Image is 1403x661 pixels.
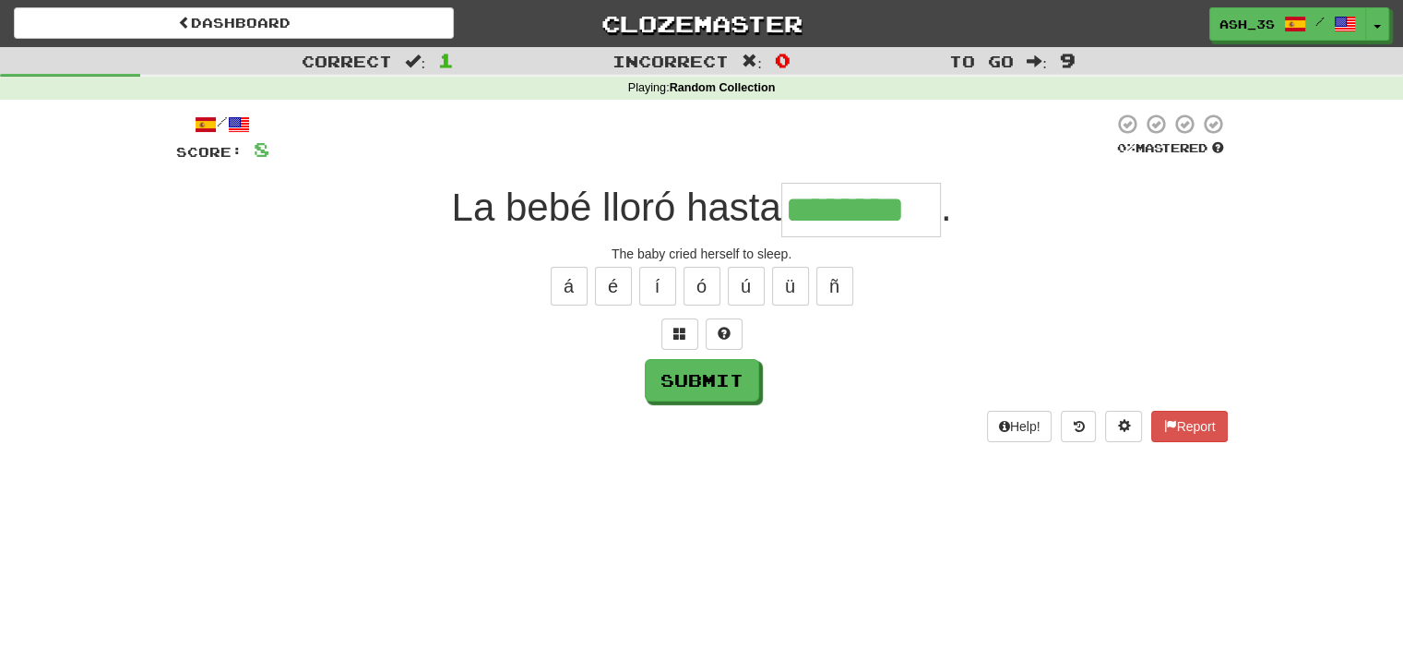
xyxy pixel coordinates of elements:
span: : [742,54,762,69]
span: La bebé lloró hasta [452,186,781,229]
div: / [176,113,269,136]
a: ASH_3S / [1209,7,1366,41]
button: Report [1151,411,1227,442]
button: ó [684,267,720,306]
button: é [595,267,632,306]
button: á [551,267,588,306]
span: Correct [302,52,392,70]
span: / [1315,15,1325,28]
div: The baby cried herself to sleep. [176,245,1228,263]
button: Round history (alt+y) [1061,411,1096,442]
span: . [941,186,952,229]
button: ñ [816,267,853,306]
span: Incorrect [612,52,729,70]
button: ü [772,267,809,306]
button: í [639,267,676,306]
button: Submit [645,359,759,402]
span: 1 [438,49,454,71]
div: Mastered [1113,140,1228,157]
span: Score: [176,144,243,160]
span: : [1027,54,1047,69]
span: : [405,54,425,69]
button: Switch sentence to multiple choice alt+p [661,318,698,350]
a: Clozemaster [482,7,921,40]
span: 9 [1060,49,1076,71]
button: Help! [987,411,1052,442]
span: ASH_3S [1219,16,1275,32]
button: Single letter hint - you only get 1 per sentence and score half the points! alt+h [706,318,743,350]
span: To go [949,52,1014,70]
span: 0 % [1117,140,1135,155]
span: 8 [254,138,269,161]
strong: Random Collection [670,81,776,94]
a: Dashboard [14,7,454,39]
button: ú [728,267,765,306]
span: 0 [775,49,791,71]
